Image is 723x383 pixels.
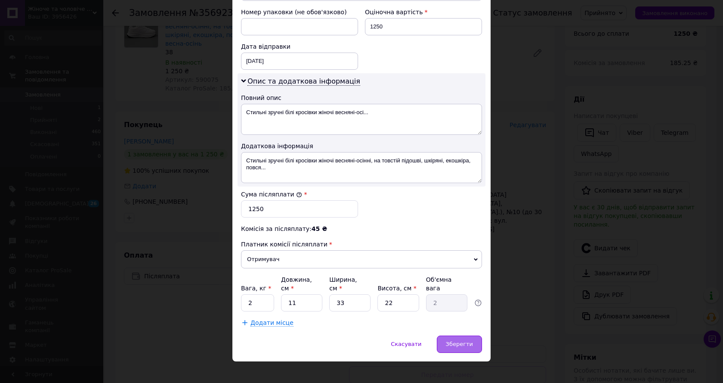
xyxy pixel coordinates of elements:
[329,276,357,292] label: Ширина, см
[241,241,328,248] span: Платник комісії післяплати
[241,224,482,233] div: Комісія за післяплату:
[241,191,302,198] label: Сума післяплати
[312,225,327,232] span: 45 ₴
[446,341,473,347] span: Зберегти
[241,285,271,292] label: Вага, кг
[426,275,467,293] div: Об'ємна вага
[241,104,482,135] textarea: Стильні зручні білі кросівки жіночі весняні-осі...
[365,8,482,16] div: Оціночна вартість
[241,152,482,183] textarea: Стильні зручні білі кросівки жіночі весняні-осінні, на товстій підошві, шкіряні, екошкіра, повся...
[241,142,482,150] div: Додаткова інформація
[247,77,360,86] span: Опис та додаткова інформація
[241,8,358,16] div: Номер упаковки (не обов'язково)
[391,341,421,347] span: Скасувати
[281,276,312,292] label: Довжина, см
[377,285,416,292] label: Висота, см
[241,93,482,102] div: Повний опис
[241,42,358,51] div: Дата відправки
[250,319,294,327] span: Додати місце
[241,250,482,268] span: Отримувач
